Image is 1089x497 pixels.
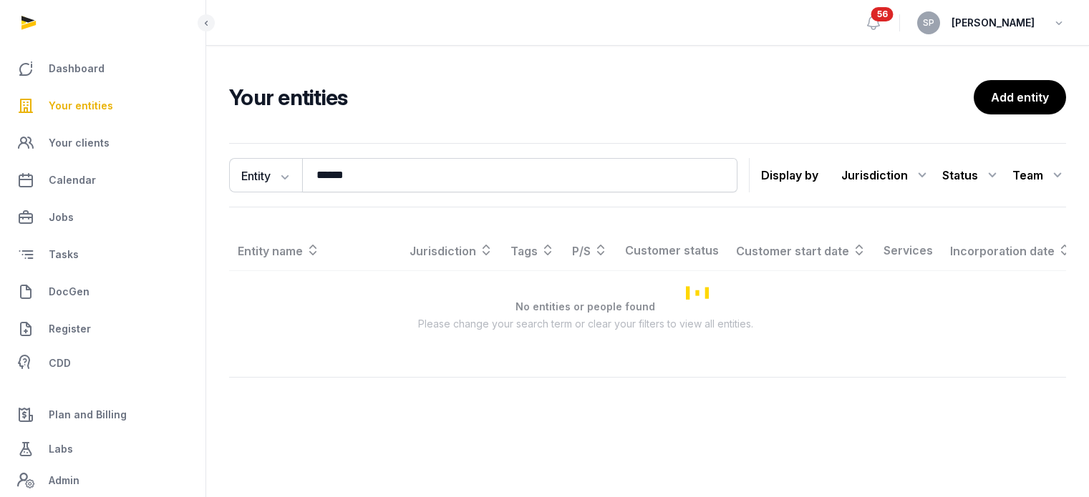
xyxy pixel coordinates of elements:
button: SP [917,11,940,34]
span: Labs [49,441,73,458]
a: CDD [11,349,194,378]
h2: Your entities [229,84,974,110]
span: DocGen [49,283,89,300]
button: Entity [229,158,302,192]
span: Your clients [49,134,110,152]
span: CDD [49,355,71,372]
span: Plan and Billing [49,406,127,423]
a: Dashboard [11,51,194,86]
a: Tasks [11,237,194,272]
a: Register [11,312,194,346]
div: Team [1012,164,1066,187]
a: Calendar [11,163,194,197]
a: Labs [11,432,194,466]
span: Tasks [49,246,79,263]
a: Jobs [11,200,194,235]
a: Add entity [974,80,1066,114]
span: SP [923,19,934,27]
span: Admin [49,472,79,489]
span: Dashboard [49,60,105,77]
a: DocGen [11,275,194,309]
a: Plan and Billing [11,398,194,432]
div: Status [942,164,1001,187]
span: Your entities [49,97,113,114]
span: [PERSON_NAME] [952,14,1035,31]
p: Display by [761,164,818,187]
span: Jobs [49,209,74,226]
a: Your clients [11,126,194,160]
span: 56 [871,7,894,21]
div: Jurisdiction [841,164,931,187]
a: Your entities [11,89,194,123]
span: Register [49,320,91,338]
span: Calendar [49,172,96,189]
a: Admin [11,466,194,495]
